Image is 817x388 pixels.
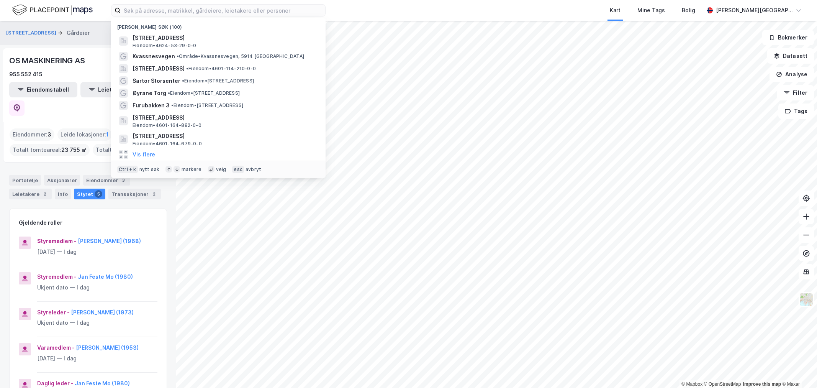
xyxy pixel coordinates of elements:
span: Furubakken 3 [133,101,170,110]
button: Vis flere [133,150,155,159]
div: [PERSON_NAME] søk (100) [111,18,326,32]
div: nytt søk [139,166,160,173]
div: 5 [95,190,102,198]
button: Filter [777,85,814,100]
img: logo.f888ab2527a4732fd821a326f86c7f29.svg [12,3,93,17]
div: [DATE] — I dag [37,247,157,256]
div: [DATE] — I dag [37,354,157,363]
div: Eiendommer [83,175,130,186]
button: Datasett [767,48,814,64]
div: avbryt [246,166,261,173]
span: 1 [106,130,109,139]
span: • [168,90,170,96]
span: [STREET_ADDRESS] [133,64,185,73]
div: Bolig [682,6,695,15]
div: velg [216,166,226,173]
div: Totalt tomteareal : [10,144,90,156]
div: Mine Tags [637,6,665,15]
span: Eiendom • [STREET_ADDRESS] [171,102,243,109]
span: Øyrane Torg [133,89,166,98]
span: Eiendom • 4601-114-210-0-0 [186,66,256,72]
div: Aksjonærer [44,175,80,186]
div: markere [182,166,201,173]
a: Improve this map [743,381,781,387]
div: Gjeldende roller [19,218,62,227]
span: [STREET_ADDRESS] [133,33,316,43]
iframe: Chat Widget [779,351,817,388]
button: Bokmerker [762,30,814,45]
img: Z [799,292,814,307]
span: Eiendom • [STREET_ADDRESS] [182,78,254,84]
span: Eiendom • 4601-164-882-0-0 [133,122,201,128]
div: Transaksjoner [108,189,161,199]
div: Styret [74,189,105,199]
span: Eiendom • [STREET_ADDRESS] [168,90,240,96]
span: [STREET_ADDRESS] [133,113,316,122]
span: Kvassnesvegen [133,52,175,61]
a: Mapbox [681,381,702,387]
div: Eiendommer : [10,128,54,141]
div: 2 [150,190,158,198]
a: OpenStreetMap [704,381,741,387]
button: [STREET_ADDRESS] [6,29,58,37]
button: Tags [778,104,814,119]
div: [PERSON_NAME][GEOGRAPHIC_DATA] [716,6,792,15]
button: Eiendomstabell [9,82,77,97]
span: 23 755 ㎡ [61,145,87,155]
div: Kart [610,6,621,15]
span: Sartor Storsenter [133,76,180,85]
div: OS MASKINERING AS [9,54,87,67]
div: 3 [120,176,127,184]
div: 2 [41,190,49,198]
div: 955 552 415 [9,70,43,79]
button: Analyse [770,67,814,82]
span: [STREET_ADDRESS] [133,132,316,141]
span: Område • Kvassnesvegen, 5914 [GEOGRAPHIC_DATA] [177,53,304,59]
div: Leietakere [9,189,52,199]
button: Leietakertabell [80,82,149,97]
div: Info [55,189,71,199]
span: Eiendom • 4624-53-29-0-0 [133,43,196,49]
span: • [186,66,188,71]
span: Eiendom • 4601-164-679-0-0 [133,141,202,147]
div: Leide lokasjoner : [57,128,112,141]
input: Søk på adresse, matrikkel, gårdeiere, leietakere eller personer [121,5,325,16]
div: Totalt byggareal : [93,144,166,156]
span: 3 [47,130,51,139]
div: Ukjent dato — I dag [37,318,157,327]
div: Gårdeier [67,28,90,38]
span: • [182,78,184,84]
span: • [171,102,174,108]
div: Ukjent dato — I dag [37,283,157,292]
span: • [177,53,179,59]
div: esc [232,166,244,173]
div: Ctrl + k [117,166,138,173]
div: Portefølje [9,175,41,186]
